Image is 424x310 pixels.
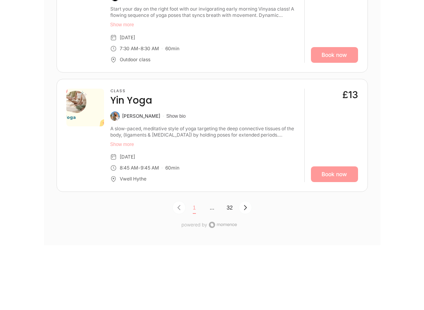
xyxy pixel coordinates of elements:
div: 8:30 AM [141,46,159,52]
div: Start your day on the right foot with our invigorating early morning Vinyasa class! A flowing seq... [110,6,298,19]
div: [PERSON_NAME] [122,113,160,120]
nav: Pagination navigation [57,199,368,217]
button: Show bio [166,113,186,120]
div: £13 [342,89,358,102]
div: 9:45 AM [141,165,159,171]
div: 8:45 AM [120,165,138,171]
div: - [138,46,141,52]
h4: Yin Yoga [110,95,152,107]
button: Next Page, Page 0 [239,201,252,215]
div: A slow-paced, meditative style of yoga targeting the deep connective tissues of the body, (ligame... [110,126,298,139]
button: Page 2 of 33 [221,202,239,214]
div: 60 min [165,46,179,52]
img: 226c939c-3db3-433d-ba88-d0ea79d2a678.png [66,89,104,127]
a: Book now [311,47,358,63]
button: Show more [110,22,298,28]
div: [DATE] [120,154,135,160]
img: Alexandra Poppy [110,112,120,121]
div: Outdoor class [120,57,150,63]
button: ... [203,202,221,214]
div: 7:30 AM [120,46,138,52]
h3: Class [110,89,152,94]
div: Vwell Hythe [120,176,146,182]
div: 60 min [165,165,179,171]
button: Previous Page, Page 0 [172,201,186,215]
button: Show more [110,142,298,148]
a: Book now [311,167,358,182]
div: - [138,165,141,171]
button: Page 1 of 33 [186,202,203,217]
div: [DATE] [120,35,135,41]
